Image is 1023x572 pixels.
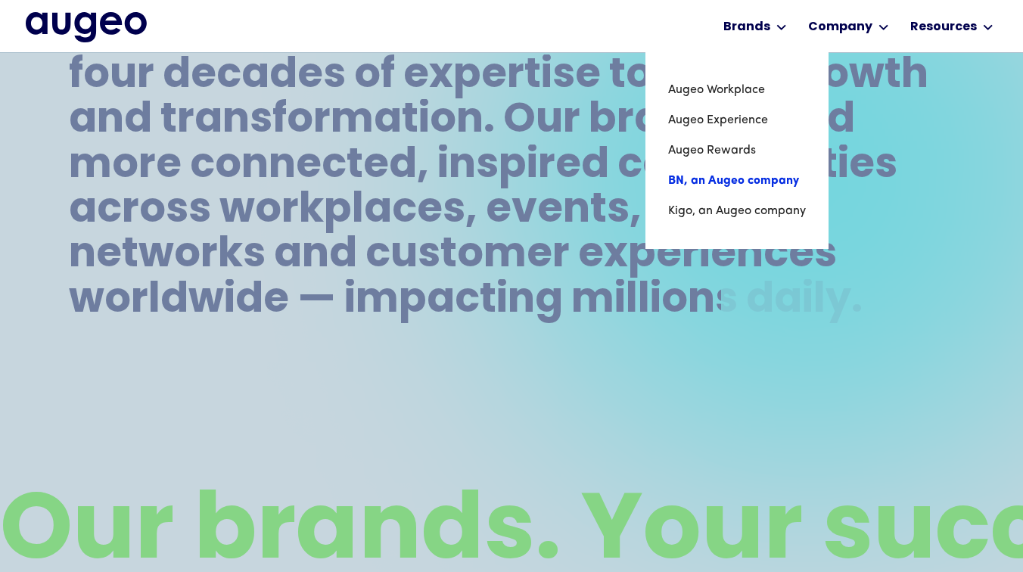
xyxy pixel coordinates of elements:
[645,52,829,249] nav: Brands
[910,18,977,36] div: Resources
[668,166,806,196] a: BN, an Augeo company
[668,105,806,135] a: Augeo Experience
[668,135,806,166] a: Augeo Rewards
[26,12,147,44] a: home
[668,196,806,226] a: Kigo, an Augeo company
[808,18,872,36] div: Company
[668,75,806,105] a: Augeo Workplace
[723,18,770,36] div: Brands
